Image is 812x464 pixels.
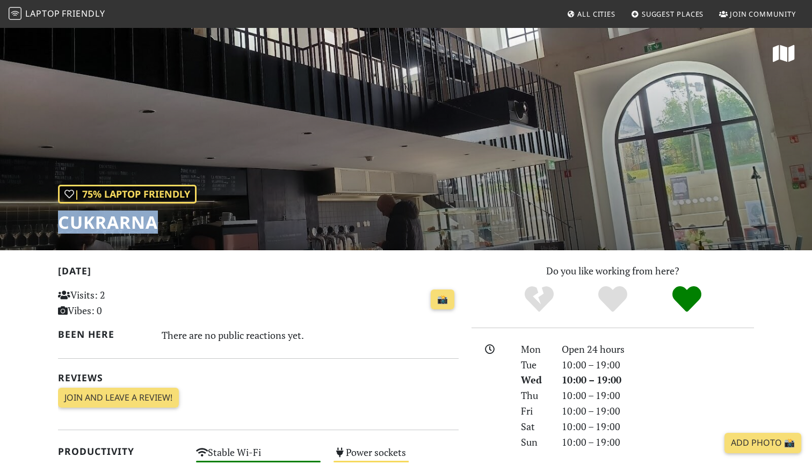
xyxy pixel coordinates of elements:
div: 10:00 – 19:00 [555,357,760,373]
div: Fri [514,403,555,419]
div: Open 24 hours [555,342,760,357]
div: Yes [576,285,650,314]
h2: Productivity [58,446,183,457]
div: Definitely! [650,285,724,314]
div: 10:00 – 19:00 [555,419,760,434]
div: Thu [514,388,555,403]
div: 10:00 – 19:00 [555,434,760,450]
p: Do you like working from here? [472,263,754,279]
h2: Been here [58,329,149,340]
a: All Cities [562,4,620,24]
div: Wed [514,372,555,388]
div: Tue [514,357,555,373]
div: | 75% Laptop Friendly [58,185,197,204]
span: Suggest Places [642,9,704,19]
a: 📸 [431,289,454,310]
span: All Cities [577,9,615,19]
div: 10:00 – 19:00 [555,403,760,419]
div: No [502,285,576,314]
div: Sun [514,434,555,450]
div: Sat [514,419,555,434]
span: Friendly [62,8,105,19]
a: Suggest Places [627,4,708,24]
div: 10:00 – 19:00 [555,372,760,388]
p: Visits: 2 Vibes: 0 [58,287,183,318]
a: Join Community [715,4,800,24]
div: 10:00 – 19:00 [555,388,760,403]
h2: Reviews [58,372,459,383]
span: Laptop [25,8,60,19]
div: Mon [514,342,555,357]
a: Add Photo 📸 [724,433,801,453]
h2: [DATE] [58,265,459,281]
div: There are no public reactions yet. [162,327,459,344]
img: LaptopFriendly [9,7,21,20]
span: Join Community [730,9,796,19]
a: Join and leave a review! [58,388,179,408]
h1: Cukrarna [58,212,197,233]
a: LaptopFriendly LaptopFriendly [9,5,105,24]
